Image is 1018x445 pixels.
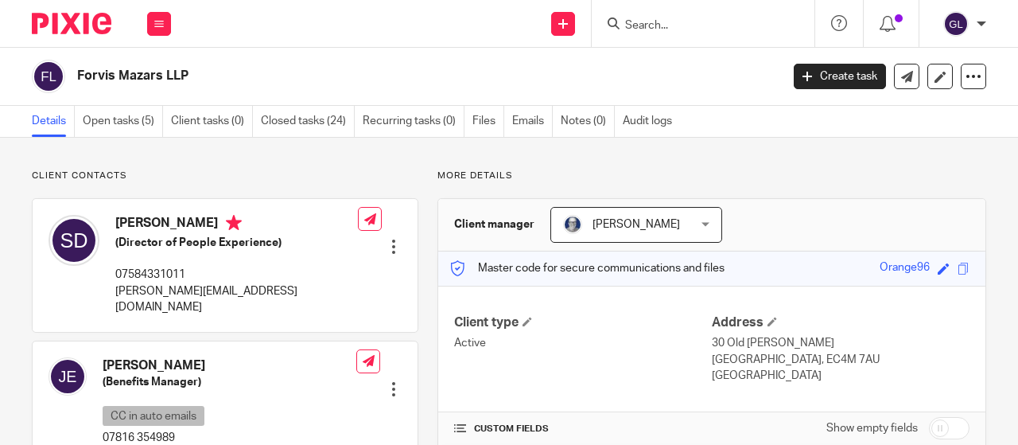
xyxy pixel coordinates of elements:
[103,357,356,374] h4: [PERSON_NAME]
[943,11,969,37] img: svg%3E
[454,423,712,435] h4: CUSTOM FIELDS
[794,64,886,89] a: Create task
[450,260,725,276] p: Master code for secure communications and files
[512,106,553,137] a: Emails
[32,13,111,34] img: Pixie
[623,106,680,137] a: Audit logs
[171,106,253,137] a: Client tasks (0)
[77,68,631,84] h2: Forvis Mazars LLP
[712,368,969,384] p: [GEOGRAPHIC_DATA]
[115,267,358,283] p: 07584331011
[561,106,615,137] a: Notes (0)
[363,106,464,137] a: Recurring tasks (0)
[826,420,918,436] label: Show empty fields
[32,60,65,93] img: svg%3E
[103,406,204,426] p: CC in auto emails
[49,357,87,396] img: svg%3E
[32,170,418,182] p: Client contacts
[454,335,712,351] p: Active
[712,314,969,331] h4: Address
[115,283,358,316] p: [PERSON_NAME][EMAIL_ADDRESS][DOMAIN_NAME]
[712,352,969,368] p: [GEOGRAPHIC_DATA], EC4M 7AU
[880,260,930,278] div: Orange96
[32,106,75,137] a: Details
[226,215,242,231] i: Primary
[83,106,163,137] a: Open tasks (5)
[454,314,712,331] h4: Client type
[712,335,969,351] p: 30 Old [PERSON_NAME]
[115,215,358,235] h4: [PERSON_NAME]
[454,217,534,232] h3: Client manager
[115,235,358,251] h5: (Director of People Experience)
[437,170,986,182] p: More details
[472,106,504,137] a: Files
[49,215,99,266] img: svg%3E
[593,219,680,230] span: [PERSON_NAME]
[103,374,356,390] h5: (Benefits Manager)
[624,19,767,33] input: Search
[261,106,355,137] a: Closed tasks (24)
[563,215,582,234] img: renny%20cropped.jpg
